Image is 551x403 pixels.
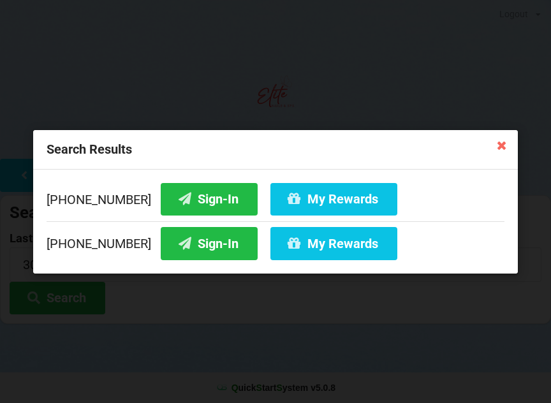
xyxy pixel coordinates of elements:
button: My Rewards [270,227,397,260]
div: Search Results [33,130,518,170]
button: Sign-In [161,227,258,260]
button: My Rewards [270,182,397,215]
div: [PHONE_NUMBER] [47,182,504,221]
button: Sign-In [161,182,258,215]
div: [PHONE_NUMBER] [47,221,504,260]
